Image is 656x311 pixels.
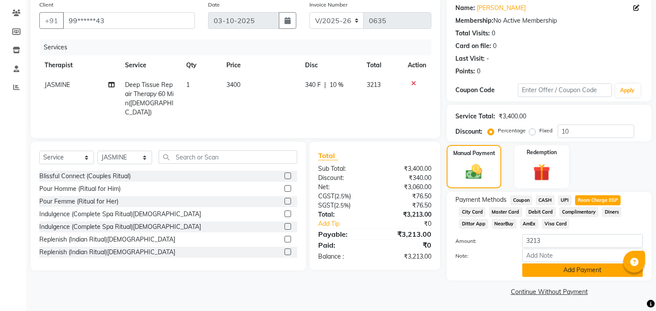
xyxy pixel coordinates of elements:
[361,55,403,75] th: Total
[312,210,375,219] div: Total:
[375,183,438,192] div: ₹3,060.00
[45,81,70,89] span: JASMINE
[330,80,344,90] span: 10 %
[455,16,493,25] div: Membership:
[527,149,557,156] label: Redemption
[615,84,640,97] button: Apply
[312,201,375,210] div: ( )
[510,195,532,205] span: Coupon
[186,81,190,89] span: 1
[39,55,120,75] th: Therapist
[539,127,552,135] label: Fixed
[455,41,491,51] div: Card on file:
[125,81,174,116] span: Deep Tissue Repair Therapy 60 Min([DEMOGRAPHIC_DATA])
[309,1,347,9] label: Invoice Number
[63,12,195,29] input: Search by Name/Mobile/Email/Code
[575,195,621,205] span: Room Charge EGP
[375,252,438,261] div: ₹3,213.00
[453,149,495,157] label: Manual Payment
[305,80,321,90] span: 340 F
[455,127,482,136] div: Discount:
[455,54,485,63] div: Last Visit:
[39,248,175,257] div: Replenish (Indian Ritual)[DEMOGRAPHIC_DATA]
[489,207,522,217] span: Master Card
[40,39,438,55] div: Services
[312,164,375,173] div: Sub Total:
[120,55,180,75] th: Service
[312,183,375,192] div: Net:
[375,192,438,201] div: ₹76.50
[486,54,489,63] div: -
[318,201,334,209] span: SGST
[39,210,201,219] div: Indulgence (Complete Spa Ritual)[DEMOGRAPHIC_DATA]
[455,29,490,38] div: Total Visits:
[318,192,334,200] span: CGST
[312,192,375,201] div: ( )
[226,81,240,89] span: 3400
[455,112,495,121] div: Service Total:
[461,162,487,181] img: _cash.svg
[542,219,570,229] span: Visa Card
[221,55,300,75] th: Price
[455,195,507,204] span: Payment Methods
[522,263,643,277] button: Add Payment
[375,201,438,210] div: ₹76.50
[455,16,643,25] div: No Active Membership
[375,164,438,173] div: ₹3,400.00
[477,3,526,13] a: [PERSON_NAME]
[300,55,361,75] th: Disc
[39,12,64,29] button: +91
[536,195,555,205] span: CASH
[39,197,118,206] div: Pour Femme (Ritual for Her)
[324,80,326,90] span: |
[459,207,486,217] span: City Card
[375,173,438,183] div: ₹340.00
[492,219,517,229] span: NearBuy
[477,67,480,76] div: 0
[499,112,526,121] div: ₹3,400.00
[528,162,555,183] img: _gift.svg
[336,202,349,209] span: 2.5%
[39,172,131,181] div: Blissful Connect (Couples Ritual)
[448,287,650,297] a: Continue Without Payment
[522,249,643,262] input: Add Note
[492,29,495,38] div: 0
[312,173,375,183] div: Discount:
[518,83,611,97] input: Enter Offer / Coupon Code
[312,229,375,239] div: Payable:
[459,219,488,229] span: Dittor App
[375,210,438,219] div: ₹3,213.00
[559,207,599,217] span: Complimentary
[455,86,518,95] div: Coupon Code
[367,81,381,89] span: 3213
[318,151,338,160] span: Total
[449,252,516,260] label: Note:
[522,234,643,248] input: Amount
[602,207,621,217] span: Diners
[312,219,385,228] a: Add Tip
[455,67,475,76] div: Points:
[208,1,220,9] label: Date
[455,3,475,13] div: Name:
[39,184,121,194] div: Pour Homme (Ritual for Him)
[39,222,201,232] div: Indulgence (Complete Spa Ritual)[DEMOGRAPHIC_DATA]
[159,150,297,164] input: Search or Scan
[493,41,496,51] div: 0
[520,219,538,229] span: AmEx
[558,195,572,205] span: UPI
[181,55,222,75] th: Qty
[336,193,349,200] span: 2.5%
[312,240,375,250] div: Paid:
[39,235,175,244] div: Replenish (Indian Ritual)[DEMOGRAPHIC_DATA]
[498,127,526,135] label: Percentage
[375,229,438,239] div: ₹3,213.00
[39,1,53,9] label: Client
[526,207,556,217] span: Debit Card
[385,219,438,228] div: ₹0
[312,252,375,261] div: Balance :
[403,55,431,75] th: Action
[375,240,438,250] div: ₹0
[449,237,516,245] label: Amount:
